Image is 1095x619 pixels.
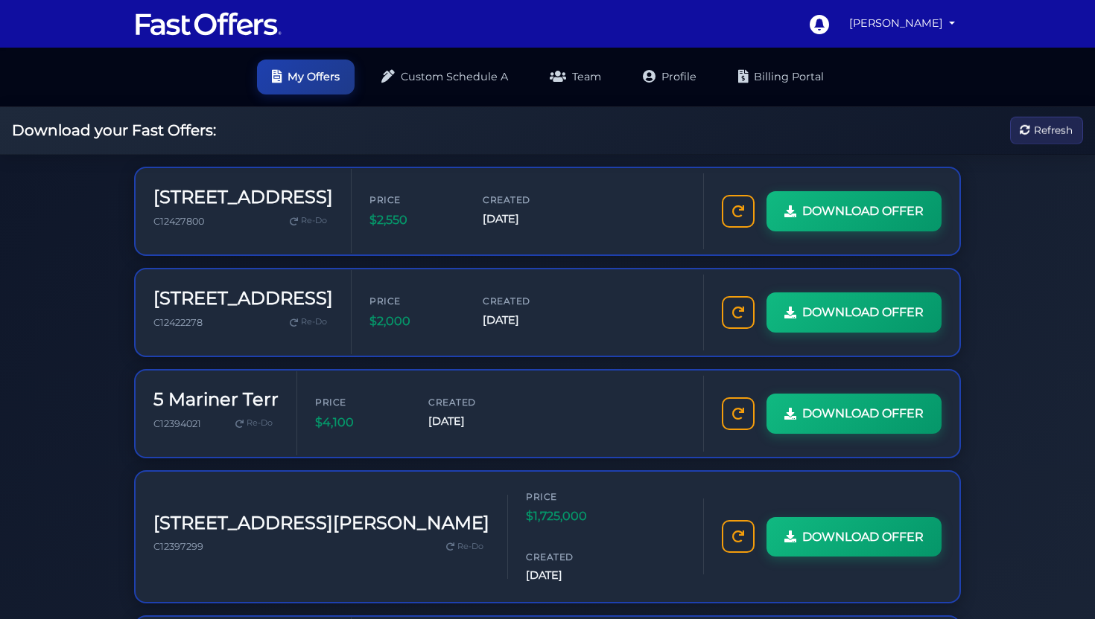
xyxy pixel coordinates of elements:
[526,550,615,564] span: Created
[1034,122,1073,138] span: Refresh
[526,490,615,504] span: Price
[766,191,942,231] a: DOWNLOAD OFFER
[153,389,279,411] h3: 5 Mariner Terr
[301,214,327,228] span: Re-Do
[723,60,839,94] a: Billing Portal
[1010,117,1083,144] button: Refresh
[153,541,203,552] span: C12397299
[369,193,459,207] span: Price
[526,567,615,584] span: [DATE]
[483,193,572,207] span: Created
[153,288,333,309] h3: [STREET_ADDRESS]
[526,507,615,526] span: $1,725,000
[428,413,518,430] span: [DATE]
[628,60,711,94] a: Profile
[366,60,523,94] a: Custom Schedule A
[802,404,924,423] span: DOWNLOAD OFFER
[229,414,279,433] a: Re-Do
[457,540,483,554] span: Re-Do
[766,516,942,557] a: DOWNLOAD OFFER
[153,187,333,208] h3: [STREET_ADDRESS]
[315,395,404,409] span: Price
[153,215,204,226] span: C12427800
[483,211,572,228] span: [DATE]
[12,121,216,139] h2: Download your Fast Offers:
[369,312,459,331] span: $2,000
[301,315,327,329] span: Re-Do
[153,513,489,534] h3: [STREET_ADDRESS][PERSON_NAME]
[802,303,924,322] span: DOWNLOAD OFFER
[315,413,404,432] span: $4,100
[284,211,333,231] a: Re-Do
[483,312,572,329] span: [DATE]
[535,60,616,94] a: Team
[257,60,355,94] a: My Offers
[428,395,518,409] span: Created
[766,292,942,333] a: DOWNLOAD OFFER
[369,294,459,308] span: Price
[483,294,572,308] span: Created
[802,527,924,546] span: DOWNLOAD OFFER
[766,394,942,434] a: DOWNLOAD OFFER
[153,417,201,429] span: C12394021
[153,316,203,327] span: C12422278
[440,537,489,557] a: Re-Do
[247,417,273,430] span: Re-Do
[369,211,459,230] span: $2,550
[802,202,924,221] span: DOWNLOAD OFFER
[843,9,961,38] a: [PERSON_NAME]
[284,312,333,332] a: Re-Do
